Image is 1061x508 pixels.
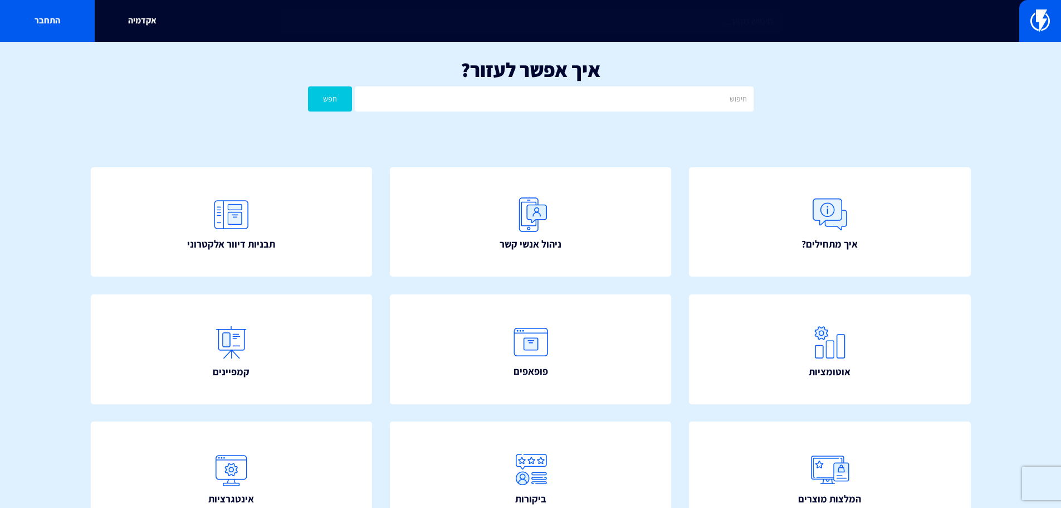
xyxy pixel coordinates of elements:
[390,167,672,277] a: ניהול אנשי קשר
[689,167,971,277] a: איך מתחילים?
[208,492,254,506] span: אינטגרציות
[213,365,250,379] span: קמפיינים
[355,86,753,112] input: חיפוש
[801,237,858,251] span: איך מתחילים?
[500,237,561,251] span: ניהול אנשי קשר
[689,294,971,404] a: אוטומציות
[91,167,373,277] a: תבניות דיוור אלקטרוני
[515,492,546,506] span: ביקורות
[17,59,1044,81] h1: איך אפשר לעזור?
[91,294,373,404] a: קמפיינים
[514,364,548,379] span: פופאפים
[308,86,353,112] button: חפש
[809,365,850,379] span: אוטומציות
[390,294,672,404] a: פופאפים
[280,8,781,34] input: חיפוש מהיר...
[798,492,861,506] span: המלצות מוצרים
[187,237,275,251] span: תבניות דיוור אלקטרוני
